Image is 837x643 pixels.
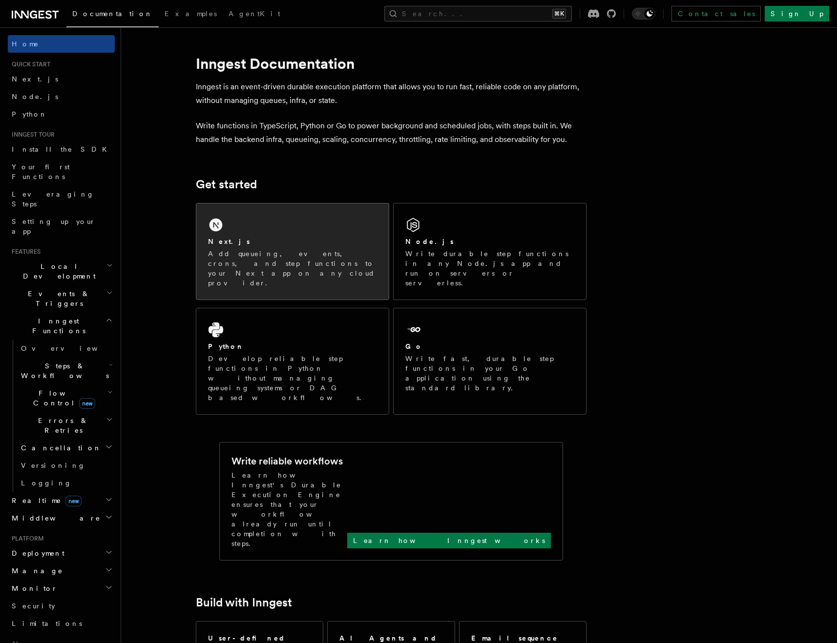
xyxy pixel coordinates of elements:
[208,354,377,402] p: Develop reliable step functions in Python without managing queueing systems or DAG based workflows.
[8,158,115,185] a: Your first Functions
[159,3,223,26] a: Examples
[12,93,58,100] span: Node.js
[8,597,115,615] a: Security
[8,60,50,68] span: Quick start
[8,70,115,88] a: Next.js
[8,258,115,285] button: Local Development
[8,35,115,53] a: Home
[347,533,551,548] a: Learn how Inngest works
[12,110,47,118] span: Python
[8,248,41,256] span: Features
[17,340,115,357] a: Overview
[8,340,115,492] div: Inngest Functions
[393,203,586,300] a: Node.jsWrite durable step functions in any Node.js app and run on servers or serverless.
[8,496,82,505] span: Realtime
[8,312,115,340] button: Inngest Functions
[8,492,115,509] button: Realtimenew
[65,496,82,506] span: new
[17,457,115,474] a: Versioning
[8,316,105,336] span: Inngest Functions
[8,513,101,523] span: Middleware
[196,119,586,146] p: Write functions in TypeScript, Python or Go to power background and scheduled jobs, with steps bu...
[12,620,82,627] span: Limitations
[405,342,423,351] h2: Go
[66,3,159,27] a: Documentation
[8,213,115,240] a: Setting up your app
[196,308,389,415] a: PythonDevelop reliable step functions in Python without managing queueing systems or DAG based wo...
[405,354,574,393] p: Write fast, durable step functions in your Go application using the standard library.
[165,10,217,18] span: Examples
[8,544,115,562] button: Deployment
[353,536,545,545] p: Learn how Inngest works
[8,583,58,593] span: Monitor
[405,249,574,288] p: Write durable step functions in any Node.js app and run on servers or serverless.
[21,462,85,469] span: Versioning
[196,55,586,72] h1: Inngest Documentation
[393,308,586,415] a: GoWrite fast, durable step functions in your Go application using the standard library.
[21,479,72,487] span: Logging
[196,178,257,191] a: Get started
[405,237,454,246] h2: Node.js
[8,615,115,632] a: Limitations
[196,596,292,609] a: Build with Inngest
[12,163,70,181] span: Your first Functions
[8,580,115,597] button: Monitor
[196,203,389,300] a: Next.jsAdd queueing, events, crons, and step functions to your Next app on any cloud provider.
[8,289,106,308] span: Events & Triggers
[8,562,115,580] button: Manage
[12,218,96,235] span: Setting up your app
[231,470,347,548] p: Learn how Inngest's Durable Execution Engine ensures that your workflow already run until complet...
[17,361,109,381] span: Steps & Workflows
[8,131,55,139] span: Inngest tour
[12,75,58,83] span: Next.js
[8,548,64,558] span: Deployment
[8,261,106,281] span: Local Development
[632,8,655,20] button: Toggle dark mode
[471,633,558,643] h2: Email sequence
[17,384,115,412] button: Flow Controlnew
[671,6,761,21] a: Contact sales
[17,416,106,435] span: Errors & Retries
[17,474,115,492] a: Logging
[8,88,115,105] a: Node.js
[229,10,280,18] span: AgentKit
[765,6,829,21] a: Sign Up
[552,9,566,19] kbd: ⌘K
[17,443,102,453] span: Cancellation
[8,285,115,312] button: Events & Triggers
[8,185,115,213] a: Leveraging Steps
[79,398,95,409] span: new
[17,388,107,408] span: Flow Control
[208,237,250,246] h2: Next.js
[8,141,115,158] a: Install the SDK
[208,342,244,351] h2: Python
[8,509,115,527] button: Middleware
[8,535,44,543] span: Platform
[8,566,63,576] span: Manage
[223,3,286,26] a: AgentKit
[72,10,153,18] span: Documentation
[17,439,115,457] button: Cancellation
[384,6,572,21] button: Search...⌘K
[8,105,115,123] a: Python
[12,602,55,610] span: Security
[196,80,586,107] p: Inngest is an event-driven durable execution platform that allows you to run fast, reliable code ...
[17,357,115,384] button: Steps & Workflows
[21,344,122,352] span: Overview
[231,454,343,468] h2: Write reliable workflows
[208,249,377,288] p: Add queueing, events, crons, and step functions to your Next app on any cloud provider.
[12,145,113,153] span: Install the SDK
[17,412,115,439] button: Errors & Retries
[12,39,39,49] span: Home
[12,190,94,208] span: Leveraging Steps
